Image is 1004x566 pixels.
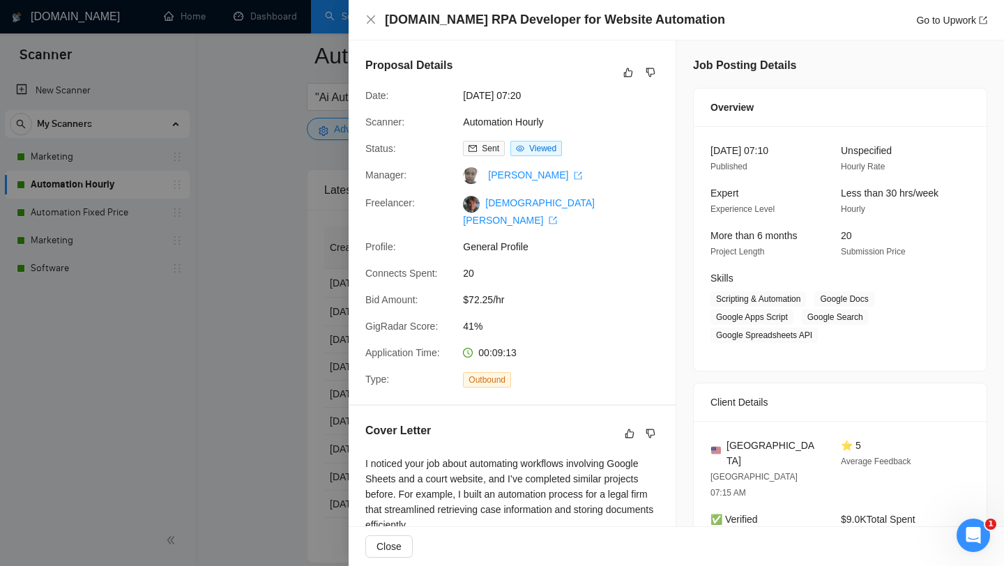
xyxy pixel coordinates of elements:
span: Experience Level [710,204,775,214]
h5: Cover Letter [365,422,431,439]
span: 20 [841,230,852,241]
span: Freelancer: [365,197,415,208]
span: like [623,67,633,78]
span: ✅ Verified [710,514,758,525]
span: Scanner: [365,116,404,128]
span: Published [710,162,747,171]
span: Hourly Rate [841,162,885,171]
span: Expert [710,188,738,199]
span: Status: [365,143,396,154]
span: dislike [646,67,655,78]
span: Overview [710,100,754,115]
span: $9.0K Total Spent [841,514,915,525]
a: [DEMOGRAPHIC_DATA][PERSON_NAME] export [463,197,595,225]
span: ⭐ 5 [841,440,861,451]
h5: Job Posting Details [693,57,796,74]
span: General Profile [463,239,672,254]
span: Outbound [463,372,511,388]
a: [PERSON_NAME] export [488,169,582,181]
span: Application Time: [365,347,440,358]
span: Less than 30 hrs/week [841,188,938,199]
span: Project Length [710,247,764,257]
span: Sent [482,144,499,153]
span: export [979,16,987,24]
button: Close [365,14,376,26]
span: Automation Hourly [463,114,672,130]
h5: Proposal Details [365,57,452,74]
span: Date: [365,90,388,101]
span: 00:09:13 [478,347,517,358]
span: 20 [463,266,672,281]
span: Google Spreadsheets API [710,328,818,343]
button: dislike [642,425,659,442]
span: $72.25/hr [463,292,672,307]
span: Profile: [365,241,396,252]
span: Google Apps Script [710,309,793,325]
span: mail [469,144,477,153]
span: [DATE] 07:10 [710,145,768,156]
span: Hourly [841,204,865,214]
span: eye [516,144,524,153]
span: Google Search [802,309,869,325]
button: Close [365,535,413,558]
span: Connects Spent: [365,268,438,279]
span: Submission Price [841,247,906,257]
span: [GEOGRAPHIC_DATA] 07:15 AM [710,472,798,498]
img: 🇺🇸 [711,445,721,455]
span: 1 [985,519,996,530]
span: More than 6 months [710,230,798,241]
img: c1T5yAqclrbpibwgNVMISWp4svOtv6PrquoLnDsDeNAAlDEtRTOEbGn7R_gjD-Rqss [463,196,480,213]
span: Unspecified [841,145,892,156]
span: close [365,14,376,25]
span: Bid Amount: [365,294,418,305]
span: [DATE] 07:20 [463,88,672,103]
span: GigRadar Score: [365,321,438,332]
span: [GEOGRAPHIC_DATA] [727,438,819,468]
a: Go to Upworkexport [916,15,987,26]
span: Manager: [365,169,406,181]
span: export [549,216,557,224]
span: dislike [646,428,655,439]
button: like [621,425,638,442]
button: dislike [642,64,659,81]
h4: [DOMAIN_NAME] RPA Developer for Website Automation [385,11,725,29]
iframe: Intercom live chat [957,519,990,552]
div: Client Details [710,383,970,421]
span: 41% [463,319,672,334]
span: Viewed [529,144,556,153]
span: Google Docs [814,291,874,307]
button: like [620,64,637,81]
span: Average Feedback [841,457,911,466]
span: clock-circle [463,348,473,358]
span: Skills [710,273,733,284]
span: export [574,171,582,180]
span: like [625,428,634,439]
span: Scripting & Automation [710,291,806,307]
span: Close [376,539,402,554]
span: Type: [365,374,389,385]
